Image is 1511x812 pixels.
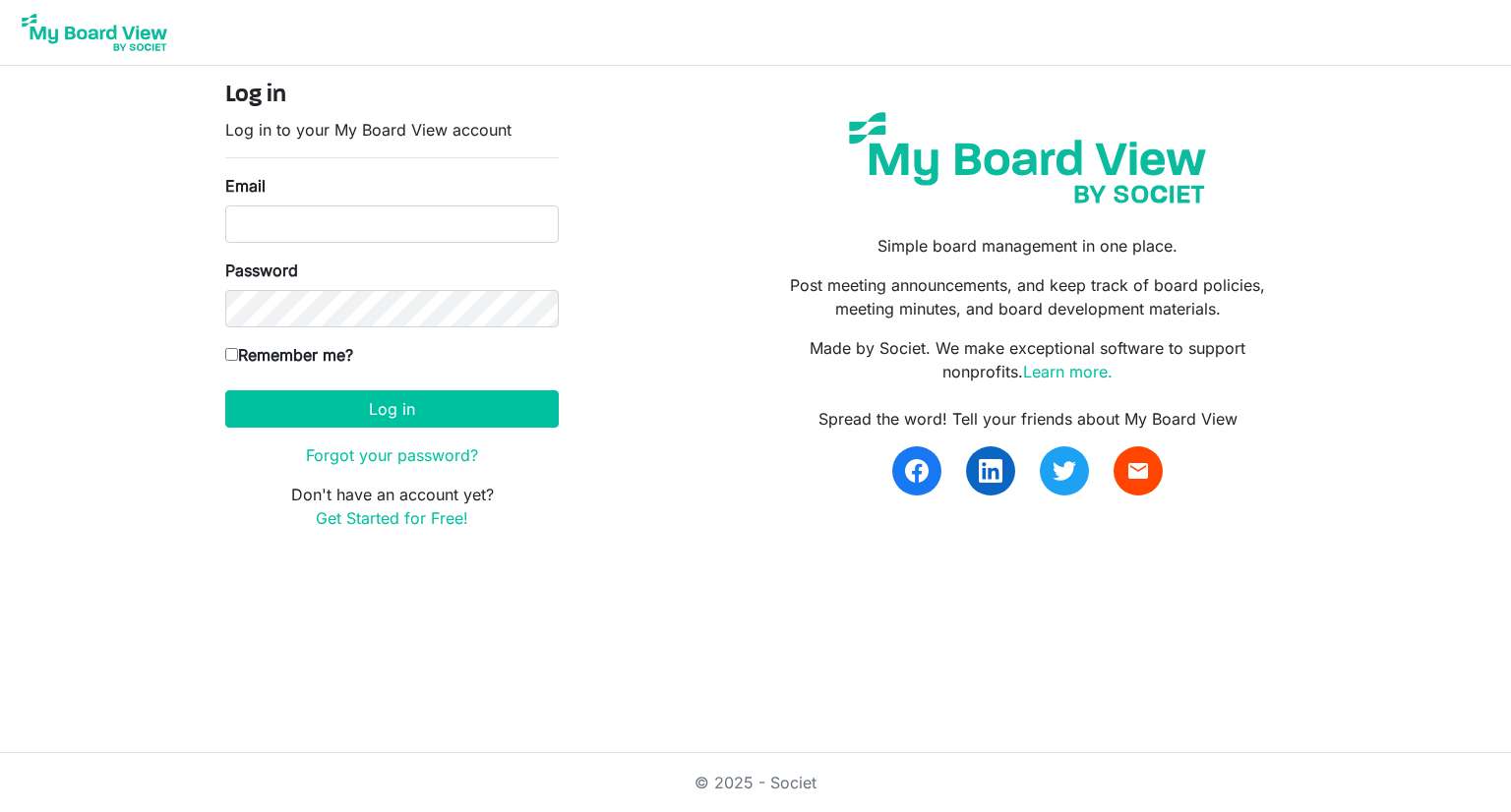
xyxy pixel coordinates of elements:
p: Log in to your My Board View account [225,118,559,142]
button: Log in [225,390,559,428]
label: Remember me? [225,343,353,367]
label: Password [225,259,298,282]
a: email [1114,446,1163,495]
label: Email [225,174,266,198]
input: Remember me? [225,348,238,361]
a: Learn more. [1023,362,1113,381]
a: Forgot your password? [306,445,478,465]
div: Spread the word! Tell your friends about My Board View [770,407,1286,431]
h4: Log in [225,82,559,110]
p: Simple board management in one place. [770,234,1286,258]
p: Post meeting announcements, and keep track of board policies, meeting minutes, and board developm... [770,273,1286,320]
a: Get Started for Free! [316,508,468,528]
img: My Board View Logo [16,8,173,57]
a: © 2025 - Societ [695,773,816,792]
p: Don't have an account yet? [225,483,559,530]
span: email [1126,459,1150,483]
img: twitter.svg [1053,459,1076,483]
img: facebook.svg [905,459,929,483]
img: linkedin.svg [979,459,1002,483]
p: Made by Societ. We make exceptional software to support nonprofits. [770,336,1286,383]
img: my-board-view-societ.svg [834,97,1221,218]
